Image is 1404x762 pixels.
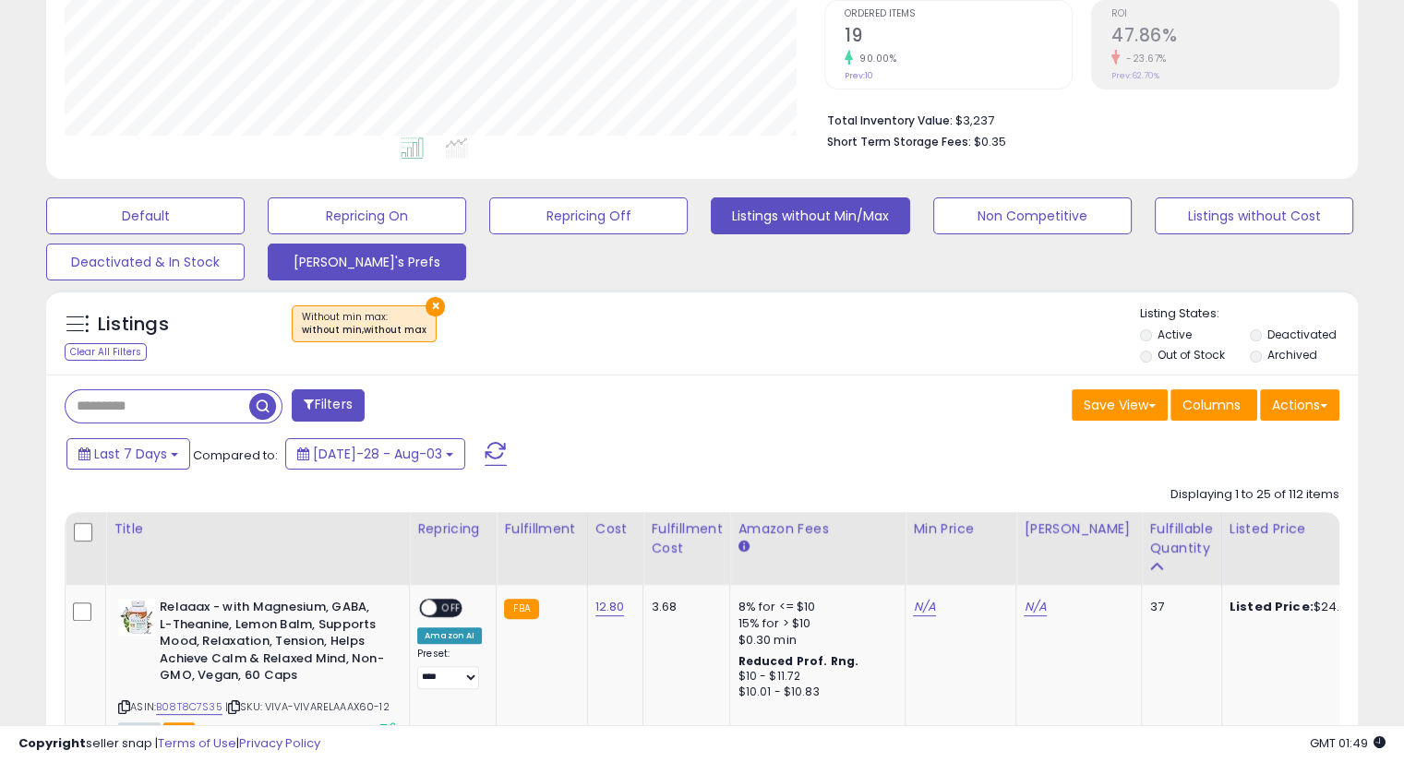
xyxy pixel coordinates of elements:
[417,519,488,539] div: Repricing
[738,669,891,685] div: $10 - $11.72
[845,9,1072,19] span: Ordered Items
[239,734,320,752] a: Privacy Policy
[302,324,426,337] div: without min,without max
[738,632,891,649] div: $0.30 min
[1072,389,1168,421] button: Save View
[268,197,466,234] button: Repricing On
[504,519,579,539] div: Fulfillment
[313,445,442,463] span: [DATE]-28 - Aug-03
[1111,70,1159,81] small: Prev: 62.70%
[18,734,86,752] strong: Copyright
[94,445,167,463] span: Last 7 Days
[1266,327,1336,342] label: Deactivated
[504,599,538,619] small: FBA
[651,599,715,615] div: 3.68
[738,599,891,615] div: 8% for <= $10
[933,197,1132,234] button: Non Competitive
[292,389,364,422] button: Filters
[417,648,482,689] div: Preset:
[156,699,222,715] a: B08T8C7S35
[268,244,466,280] button: [PERSON_NAME]'s Prefs
[65,343,147,361] div: Clear All Filters
[225,699,390,714] span: | SKU: VIVA-VIVARELAAAX60-12
[158,734,236,752] a: Terms of Use
[1158,327,1192,342] label: Active
[426,297,445,316] button: ×
[738,519,897,539] div: Amazon Fees
[738,539,749,555] small: Amazon Fees.
[1182,396,1241,414] span: Columns
[845,70,873,81] small: Prev: 10
[417,627,482,644] div: Amazon AI
[1260,389,1339,421] button: Actions
[845,25,1072,50] h2: 19
[160,599,384,689] b: Relaaax - with Magnesium, GABA, L-Theanine, Lemon Balm, Supports Mood, Relaxation, Tension, Helps...
[1140,305,1358,323] p: Listing States:
[437,601,466,616] span: OFF
[827,134,971,149] b: Short Term Storage Fees:
[1230,519,1389,539] div: Listed Price
[1230,599,1383,615] div: $24.99
[46,244,245,280] button: Deactivated & In Stock
[1170,389,1257,421] button: Columns
[827,108,1326,130] li: $3,237
[1149,519,1213,558] div: Fulfillable Quantity
[489,197,688,234] button: Repricing Off
[1024,519,1134,539] div: [PERSON_NAME]
[285,438,465,470] button: [DATE]-28 - Aug-03
[98,312,169,338] h5: Listings
[1149,599,1206,615] div: 37
[651,519,722,558] div: Fulfillment Cost
[827,113,953,128] b: Total Inventory Value:
[711,197,909,234] button: Listings without Min/Max
[853,52,896,65] small: 90.00%
[913,519,1008,539] div: Min Price
[114,519,402,539] div: Title
[193,446,278,464] span: Compared to:
[738,653,858,669] b: Reduced Prof. Rng.
[1120,52,1167,65] small: -23.67%
[1155,197,1353,234] button: Listings without Cost
[595,598,625,616] a: 12.80
[46,197,245,234] button: Default
[595,519,636,539] div: Cost
[738,685,891,700] div: $10.01 - $10.83
[738,615,891,632] div: 15% for > $10
[974,133,1006,150] span: $0.35
[1111,9,1338,19] span: ROI
[66,438,190,470] button: Last 7 Days
[1111,25,1338,50] h2: 47.86%
[1024,598,1046,616] a: N/A
[1230,598,1314,615] b: Listed Price:
[18,735,320,753] div: seller snap | |
[1266,347,1316,363] label: Archived
[1310,734,1386,752] span: 2025-08-11 01:49 GMT
[1170,486,1339,504] div: Displaying 1 to 25 of 112 items
[118,599,155,636] img: 41VjgOXU5mL._SL40_.jpg
[1158,347,1225,363] label: Out of Stock
[302,310,426,338] span: Without min max :
[913,598,935,616] a: N/A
